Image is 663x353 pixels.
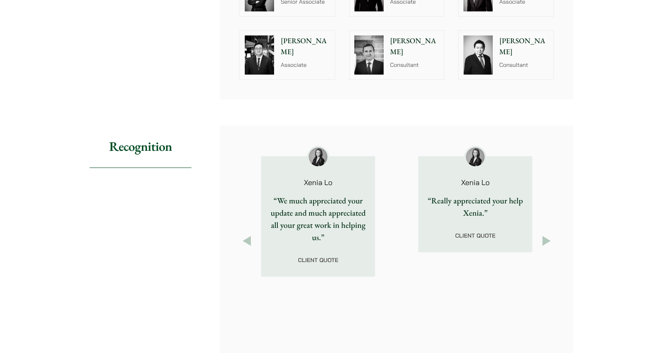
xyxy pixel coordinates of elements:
div: Client quote [261,243,375,277]
button: Next [539,234,554,248]
p: Associate [281,61,330,69]
p: Consultant [499,61,549,69]
a: [PERSON_NAME] Associate [239,30,335,80]
p: [PERSON_NAME] [281,35,330,57]
button: Previous [239,234,254,248]
p: “Really appreciated your help Xenia.” [425,194,526,219]
a: [PERSON_NAME] Consultant [349,30,445,80]
a: [PERSON_NAME] Consultant [458,30,554,80]
p: [PERSON_NAME] [499,35,549,57]
h2: Recognition [90,126,191,168]
p: Consultant [390,61,439,69]
p: Xenia Lo [431,179,519,186]
p: “We much appreciated your update and much appreciated all your great work in helping us.” [268,194,369,243]
p: [PERSON_NAME] [390,35,439,57]
div: Client quote [418,219,532,252]
p: Xenia Lo [274,179,362,186]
